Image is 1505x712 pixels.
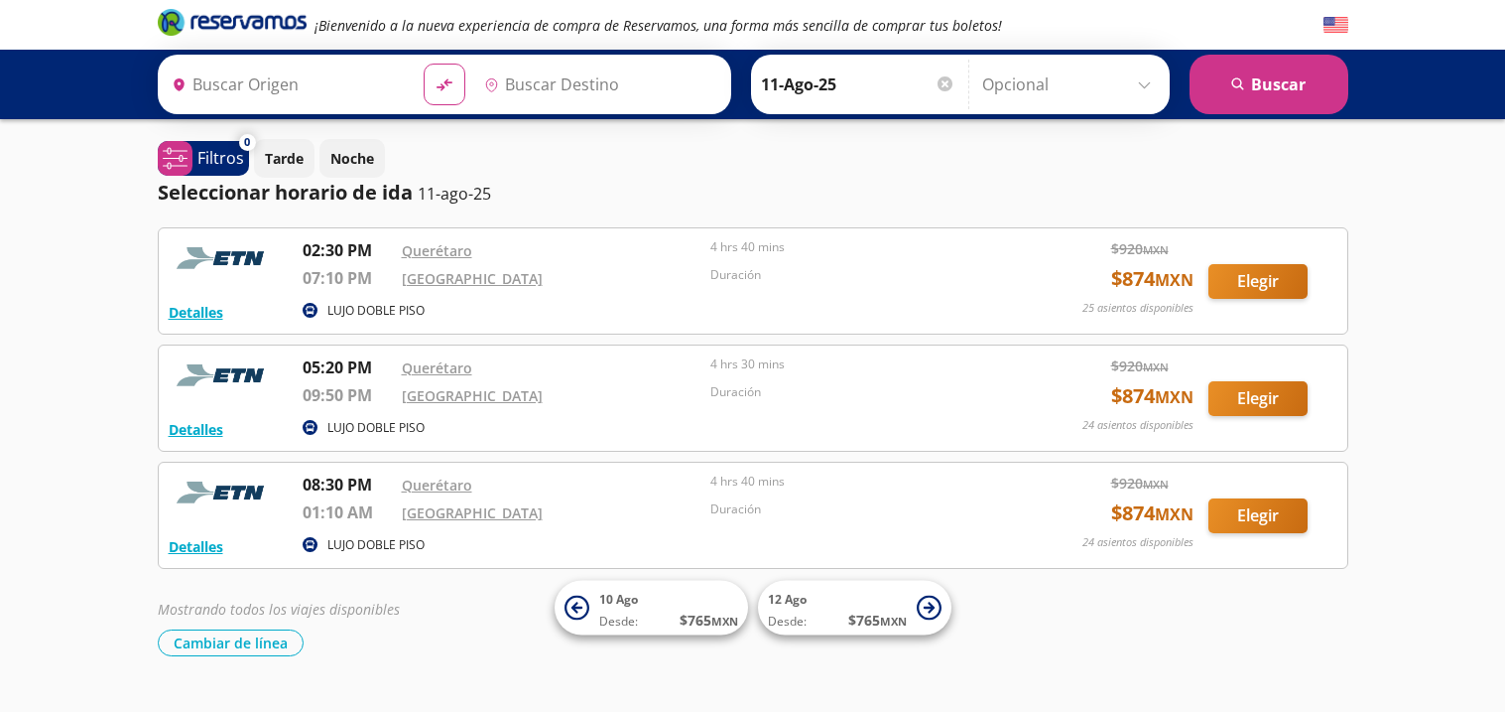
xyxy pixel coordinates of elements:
[711,614,738,629] small: MXN
[1082,300,1193,317] p: 25 asientos disponibles
[1111,238,1169,259] span: $ 920
[418,182,491,206] p: 11-ago-25
[158,7,307,37] i: Brand Logo
[1082,417,1193,434] p: 24 asientos disponibles
[768,591,807,608] span: 12 Ago
[880,614,907,629] small: MXN
[169,302,223,323] button: Detalles
[1143,477,1169,492] small: MXN
[158,600,400,619] em: Mostrando todos los viajes disponibles
[710,473,1010,491] p: 4 hrs 40 mins
[169,473,278,512] img: RESERVAMOS
[710,383,1010,401] p: Duración
[169,238,278,278] img: RESERVAMOS
[710,500,1010,518] p: Duración
[710,238,1010,256] p: 4 hrs 40 mins
[555,581,748,636] button: 10 AgoDesde:$765MXN
[244,134,250,151] span: 0
[982,60,1160,109] input: Opcional
[169,536,223,557] button: Detalles
[327,536,425,554] p: LUJO DOBLE PISO
[158,178,413,208] p: Seleccionar horario de ida
[197,146,244,170] p: Filtros
[303,383,392,407] p: 09:50 PM
[303,266,392,290] p: 07:10 PM
[169,419,223,440] button: Detalles
[303,473,392,497] p: 08:30 PM
[402,476,472,495] a: Querétaro
[710,356,1010,373] p: 4 hrs 30 mins
[303,356,392,379] p: 05:20 PM
[1190,55,1348,114] button: Buscar
[1082,534,1193,551] p: 24 asientos disponibles
[330,148,374,169] p: Noche
[1111,381,1193,411] span: $ 874
[327,419,425,437] p: LUJO DOBLE PISO
[303,238,392,262] p: 02:30 PM
[402,503,543,522] a: [GEOGRAPHIC_DATA]
[158,630,304,656] button: Cambiar de línea
[1143,242,1169,257] small: MXN
[599,613,638,631] span: Desde:
[303,500,392,524] p: 01:10 AM
[768,613,807,631] span: Desde:
[1111,356,1169,376] span: $ 920
[402,358,472,377] a: Querétaro
[158,141,249,176] button: 0Filtros
[680,610,738,631] span: $ 765
[164,60,408,109] input: Buscar Origen
[402,386,543,405] a: [GEOGRAPHIC_DATA]
[758,581,951,636] button: 12 AgoDesde:$765MXN
[314,16,1002,35] em: ¡Bienvenido a la nueva experiencia de compra de Reservamos, una forma más sencilla de comprar tus...
[402,269,543,288] a: [GEOGRAPHIC_DATA]
[1208,498,1308,533] button: Elegir
[319,139,385,178] button: Noche
[1111,473,1169,494] span: $ 920
[1208,381,1308,416] button: Elegir
[1111,498,1193,528] span: $ 874
[710,266,1010,284] p: Duración
[599,591,638,608] span: 10 Ago
[1111,264,1193,294] span: $ 874
[1155,269,1193,291] small: MXN
[265,148,304,169] p: Tarde
[1208,264,1308,299] button: Elegir
[1155,503,1193,525] small: MXN
[169,356,278,395] img: RESERVAMOS
[848,610,907,631] span: $ 765
[402,241,472,260] a: Querétaro
[1323,13,1348,38] button: English
[761,60,955,109] input: Elegir Fecha
[327,302,425,320] p: LUJO DOBLE PISO
[158,7,307,43] a: Brand Logo
[1155,386,1193,408] small: MXN
[1143,359,1169,374] small: MXN
[254,139,314,178] button: Tarde
[476,60,720,109] input: Buscar Destino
